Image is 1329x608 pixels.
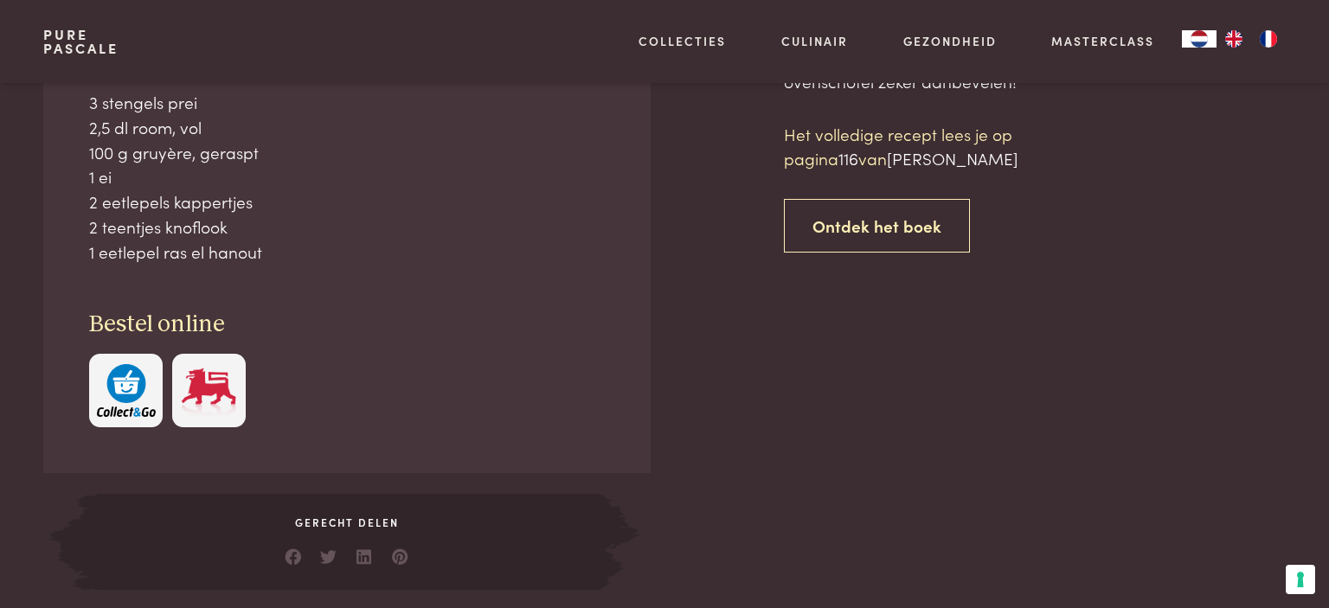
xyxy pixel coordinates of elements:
[1051,32,1154,50] a: Masterclass
[89,189,605,214] div: 2 eetlepels kappertjes
[97,364,156,417] img: c308188babc36a3a401bcb5cb7e020f4d5ab42f7cacd8327e500463a43eeb86c.svg
[89,140,605,165] div: 100 g gruyère, geraspt
[89,214,605,240] div: 2 teentjes knoflook
[1217,30,1286,48] ul: Language list
[179,364,238,417] img: Delhaize
[784,199,970,253] a: Ontdek het boek
[43,28,119,55] a: PurePascale
[1286,565,1315,594] button: Uw voorkeuren voor toestemming voor trackingtechnologieën
[1251,30,1286,48] a: FR
[1182,30,1217,48] a: NL
[97,515,597,530] span: Gerecht delen
[903,32,997,50] a: Gezondheid
[89,240,605,265] div: 1 eetlepel ras el hanout
[89,90,605,115] div: 3 stengels prei
[781,32,848,50] a: Culinair
[89,164,605,189] div: 1 ei
[89,310,605,340] h3: Bestel online
[1217,30,1251,48] a: EN
[639,32,726,50] a: Collecties
[887,146,1018,170] span: [PERSON_NAME]
[1182,30,1286,48] aside: Language selected: Nederlands
[784,122,1078,171] p: Het volledige recept lees je op pagina van
[89,115,605,140] div: 2,5 dl room, vol
[1182,30,1217,48] div: Language
[838,146,858,170] span: 116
